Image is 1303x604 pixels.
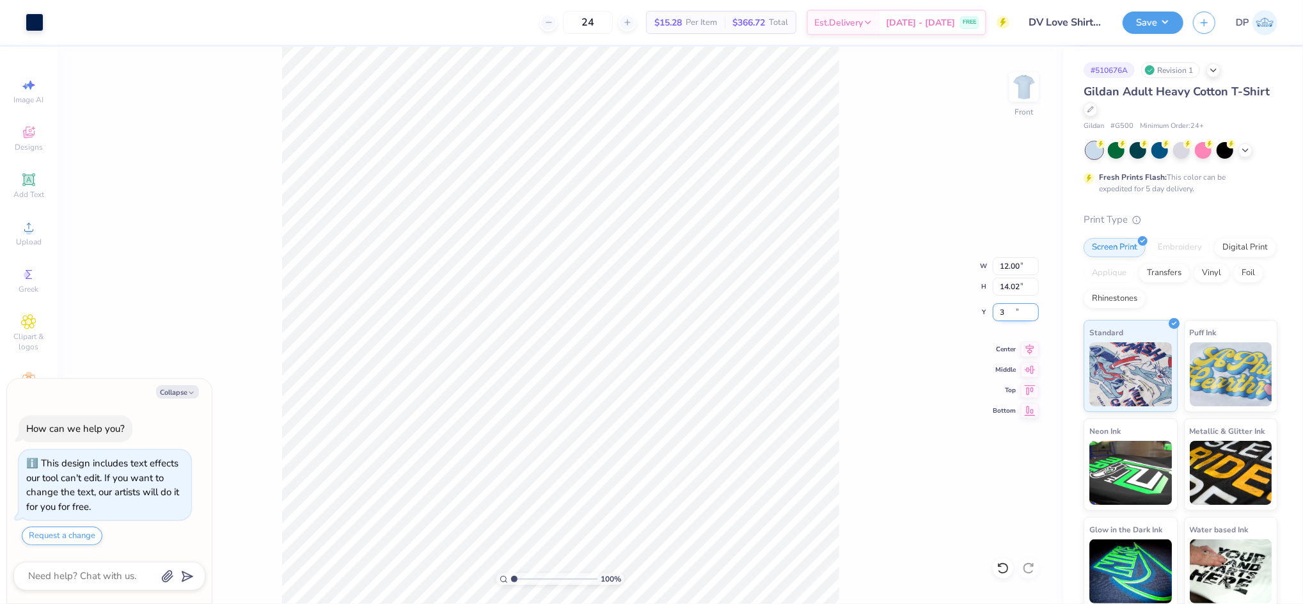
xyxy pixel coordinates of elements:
[1084,264,1135,283] div: Applique
[886,16,955,29] span: [DATE] - [DATE]
[16,237,42,247] span: Upload
[993,345,1016,354] span: Center
[1084,289,1146,308] div: Rhinestones
[1084,62,1135,78] div: # 510676A
[1194,264,1229,283] div: Vinyl
[6,331,51,352] span: Clipart & logos
[1089,424,1121,438] span: Neon Ink
[1149,238,1210,257] div: Embroidery
[601,573,621,585] span: 100 %
[993,406,1016,415] span: Bottom
[1190,523,1249,536] span: Water based Ink
[26,457,179,513] div: This design includes text effects our tool can't edit. If you want to change the text, our artist...
[1089,326,1123,339] span: Standard
[963,18,976,27] span: FREE
[14,95,44,105] span: Image AI
[1123,12,1183,34] button: Save
[1233,264,1263,283] div: Foil
[1089,539,1172,603] img: Glow in the Dark Ink
[1140,121,1204,132] span: Minimum Order: 24 +
[1084,121,1104,132] span: Gildan
[732,16,765,29] span: $366.72
[1236,10,1277,35] a: DP
[1015,106,1034,118] div: Front
[563,11,613,34] input: – –
[15,142,43,152] span: Designs
[1084,212,1277,227] div: Print Type
[1252,10,1277,35] img: Darlene Padilla
[19,284,39,294] span: Greek
[1190,539,1272,603] img: Water based Ink
[814,16,863,29] span: Est. Delivery
[1236,15,1249,30] span: DP
[993,365,1016,374] span: Middle
[1099,171,1256,195] div: This color can be expedited for 5 day delivery.
[1214,238,1276,257] div: Digital Print
[1110,121,1133,132] span: # G500
[686,16,717,29] span: Per Item
[1190,342,1272,406] img: Puff Ink
[1084,84,1270,99] span: Gildan Adult Heavy Cotton T-Shirt
[13,189,44,200] span: Add Text
[1099,172,1167,182] strong: Fresh Prints Flash:
[1011,74,1037,100] img: Front
[156,385,199,399] button: Collapse
[769,16,788,29] span: Total
[1141,62,1200,78] div: Revision 1
[1089,342,1172,406] img: Standard
[1089,523,1162,536] span: Glow in the Dark Ink
[1084,238,1146,257] div: Screen Print
[1139,264,1190,283] div: Transfers
[1190,424,1265,438] span: Metallic & Glitter Ink
[1019,10,1113,35] input: Untitled Design
[654,16,682,29] span: $15.28
[22,527,102,545] button: Request a change
[26,422,125,435] div: How can we help you?
[993,386,1016,395] span: Top
[1089,441,1172,505] img: Neon Ink
[1190,326,1217,339] span: Puff Ink
[1190,441,1272,505] img: Metallic & Glitter Ink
